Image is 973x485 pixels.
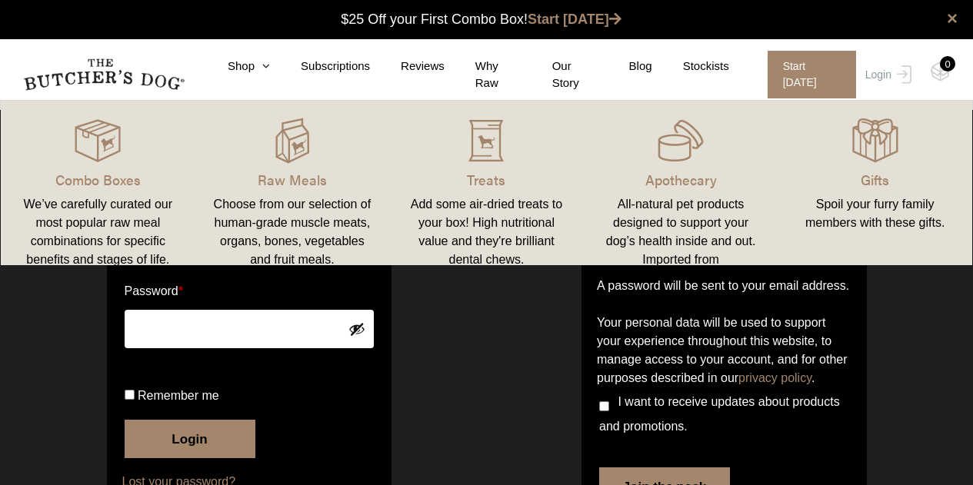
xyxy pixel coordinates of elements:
[348,321,365,337] button: Show password
[778,115,972,291] a: Gifts Spoil your furry family members with these gifts.
[408,195,565,269] div: Add some air-dried treats to your box! High nutritional value and they're brilliant dental chews.
[861,51,911,98] a: Login
[19,195,177,269] div: We’ve carefully curated our most popular raw meal combinations for specific benefits and stages o...
[445,58,521,92] a: Why Raw
[652,58,729,75] a: Stockists
[214,169,372,190] p: Raw Meals
[738,371,811,384] a: privacy policy
[940,56,955,71] div: 0
[125,390,135,400] input: Remember me
[1,115,195,291] a: Combo Boxes We’ve carefully curated our most popular raw meal combinations for specific benefits ...
[528,12,621,27] a: Start [DATE]
[125,420,255,458] button: Login
[931,61,950,81] img: TBD_Cart-Empty.png
[796,169,954,190] p: Gifts
[599,395,840,433] span: I want to receive updates about products and promotions.
[768,51,856,98] span: Start [DATE]
[796,195,954,232] div: Spoil your furry family members with these gifts.
[19,169,177,190] p: Combo Boxes
[599,401,609,411] input: I want to receive updates about products and promotions.
[602,195,760,287] div: All-natural pet products designed to support your dog’s health inside and out. Imported from [GEO...
[214,195,372,269] div: Choose from our selection of human-grade muscle meats, organs, bones, vegetables and fruit meals.
[602,169,760,190] p: Apothecary
[947,9,958,28] a: close
[408,169,565,190] p: Treats
[584,115,778,291] a: Apothecary All-natural pet products designed to support your dog’s health inside and out. Importe...
[195,115,390,291] a: Raw Meals Choose from our selection of human-grade muscle meats, organs, bones, vegetables and fr...
[370,58,445,75] a: Reviews
[521,58,598,92] a: Our Story
[598,58,652,75] a: Blog
[125,279,375,304] label: Password
[138,389,219,402] span: Remember me
[270,58,370,75] a: Subscriptions
[752,51,861,98] a: Start [DATE]
[197,58,270,75] a: Shop
[597,314,851,387] p: Your personal data will be used to support your experience throughout this website, to manage acc...
[597,277,851,295] p: A password will be sent to your email address.
[389,115,584,291] a: Treats Add some air-dried treats to your box! High nutritional value and they're brilliant dental...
